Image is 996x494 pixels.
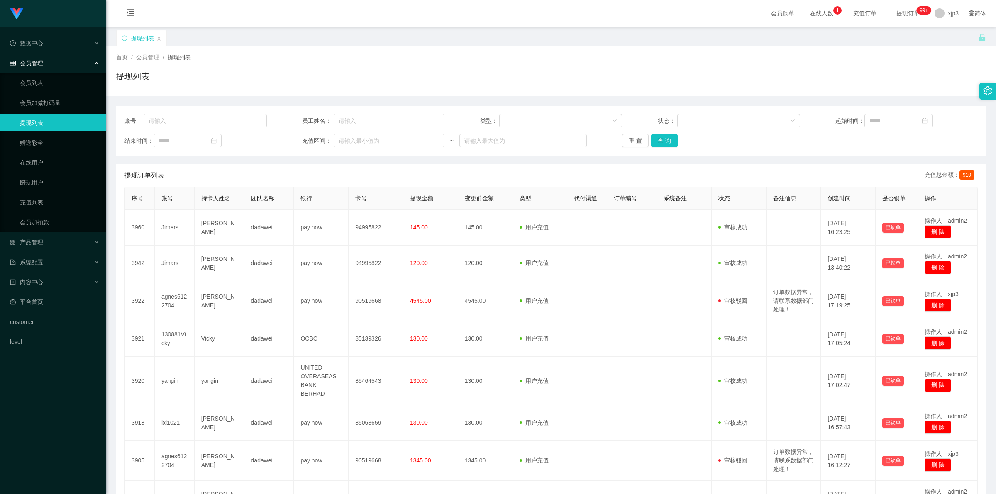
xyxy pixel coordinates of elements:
td: pay now [294,405,349,441]
h1: 提现列表 [116,70,149,83]
span: 账号 [161,195,173,202]
span: 用户充值 [520,297,549,304]
span: 类型 [520,195,531,202]
td: [DATE] 17:05:24 [821,321,876,357]
span: 130.00 [410,335,428,342]
button: 已锁单 [882,296,904,306]
div: 充值总金额： [925,170,978,180]
button: 删 除 [925,299,951,312]
span: 4545.00 [410,297,431,304]
span: 数据中心 [10,40,43,46]
span: 审核成功 [718,419,747,426]
span: 操作 [925,195,936,202]
span: 变更前金额 [465,195,494,202]
span: ~ [444,136,459,145]
span: 用户充值 [520,224,549,231]
td: dadawei [244,246,294,281]
a: 会员加减打码量 [20,95,100,111]
a: 在线用户 [20,154,100,171]
td: 3960 [125,210,155,246]
span: 首页 [116,54,128,61]
td: lxl1021 [155,405,195,441]
p: 1 [836,6,839,15]
td: 1345.00 [458,441,513,481]
input: 请输入最大值为 [459,134,587,147]
td: dadawei [244,210,294,246]
sup: 246 [916,6,931,15]
span: 是否锁单 [882,195,906,202]
span: 状态 [718,195,730,202]
span: 审核驳回 [718,297,747,304]
td: dadawei [244,405,294,441]
i: 图标: menu-fold [116,0,144,27]
i: 图标: global [969,10,974,16]
button: 已锁单 [882,223,904,233]
td: pay now [294,246,349,281]
td: [DATE] 13:40:22 [821,246,876,281]
button: 删 除 [925,421,951,434]
span: 审核驳回 [718,457,747,464]
td: [PERSON_NAME] [195,246,244,281]
td: 85139326 [349,321,403,357]
td: pay now [294,441,349,481]
span: 会员管理 [136,54,159,61]
td: 3918 [125,405,155,441]
td: 90519668 [349,281,403,321]
span: 操作人：xjp3 [925,450,959,457]
i: 图标: table [10,60,16,66]
td: [DATE] 17:19:25 [821,281,876,321]
span: 序号 [132,195,143,202]
span: 130.00 [410,419,428,426]
td: 4545.00 [458,281,513,321]
button: 重 置 [622,134,649,147]
span: 卡号 [355,195,367,202]
td: 订单数据异常，请联系数据部门处理！ [767,281,821,321]
span: 结束时间： [124,136,154,145]
td: 3920 [125,357,155,405]
a: 陪玩用户 [20,174,100,191]
td: 3905 [125,441,155,481]
td: dadawei [244,441,294,481]
i: 图标: sync [122,35,127,41]
span: 1345.00 [410,457,431,464]
span: 充值区间： [302,136,334,145]
span: 备注信息 [773,195,796,202]
a: level [10,333,100,350]
span: 提现金额 [410,195,433,202]
td: agnes6122704 [155,281,195,321]
a: 提现列表 [20,114,100,131]
a: 赠送彩金 [20,134,100,151]
span: 账号： [124,117,144,125]
i: 图标: setting [983,86,992,95]
span: 130.00 [410,377,428,384]
button: 删 除 [925,261,951,274]
img: logo.9652507e.png [10,8,23,20]
a: 会员列表 [20,75,100,91]
span: 审核成功 [718,377,747,384]
td: OCBC [294,321,349,357]
span: 120.00 [410,260,428,266]
span: 团队名称 [251,195,274,202]
td: pay now [294,281,349,321]
span: 订单编号 [614,195,637,202]
button: 删 除 [925,225,951,238]
button: 已锁单 [882,376,904,386]
td: Jimars [155,246,195,281]
input: 请输入 [334,114,444,127]
td: Vicky [195,321,244,357]
sup: 1 [833,6,842,15]
td: 130.00 [458,405,513,441]
td: [PERSON_NAME] [195,281,244,321]
span: 代付渠道 [574,195,597,202]
td: [PERSON_NAME] [195,441,244,481]
td: 130.00 [458,357,513,405]
td: dadawei [244,281,294,321]
i: 图标: down [790,118,795,124]
span: 操作人：xjp3 [925,291,959,297]
input: 请输入最小值为 [334,134,444,147]
td: 145.00 [458,210,513,246]
i: 图标: check-circle-o [10,40,16,46]
span: 用户充值 [520,419,549,426]
a: 充值列表 [20,194,100,211]
span: 操作人：admin2 [925,371,967,377]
